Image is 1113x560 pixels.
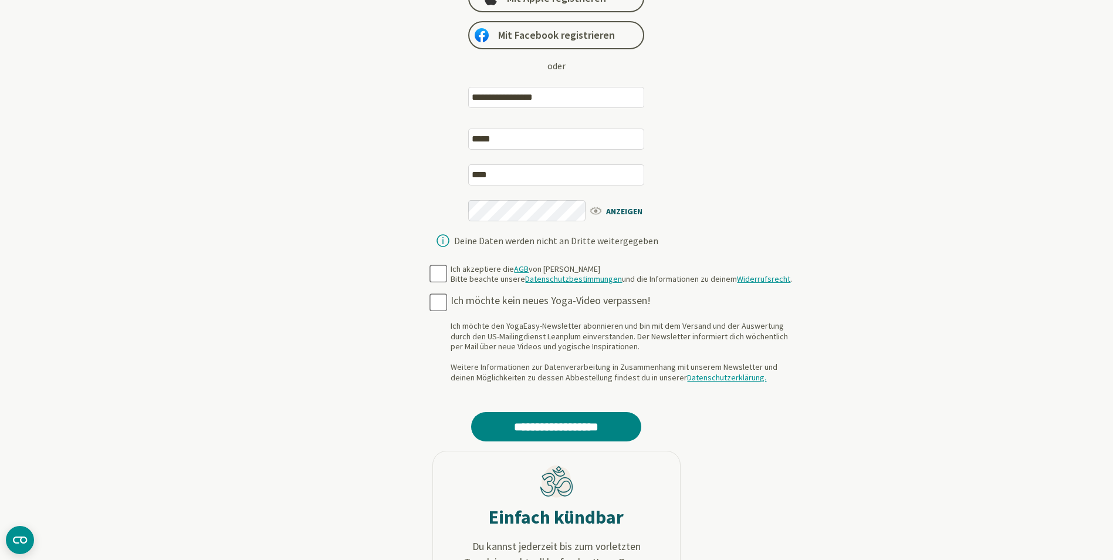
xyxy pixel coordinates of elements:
[451,321,798,383] div: Ich möchte den YogaEasy-Newsletter abonnieren und bin mit dem Versand und der Auswertung durch de...
[468,21,644,49] a: Mit Facebook registrieren
[451,294,798,308] div: Ich möchte kein neues Yoga-Video verpassen!
[489,505,624,529] h2: Einfach kündbar
[525,274,622,284] a: Datenschutzbestimmungen
[588,203,656,218] span: ANZEIGEN
[498,28,615,42] span: Mit Facebook registrieren
[451,264,792,285] div: Ich akzeptiere die von [PERSON_NAME] Bitte beachte unsere und die Informationen zu deinem .
[687,372,766,383] a: Datenschutzerklärung.
[547,59,566,73] div: oder
[514,264,529,274] a: AGB
[6,526,34,554] button: CMP-Widget öffnen
[454,236,658,245] div: Deine Daten werden nicht an Dritte weitergegeben
[737,274,790,284] a: Widerrufsrecht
